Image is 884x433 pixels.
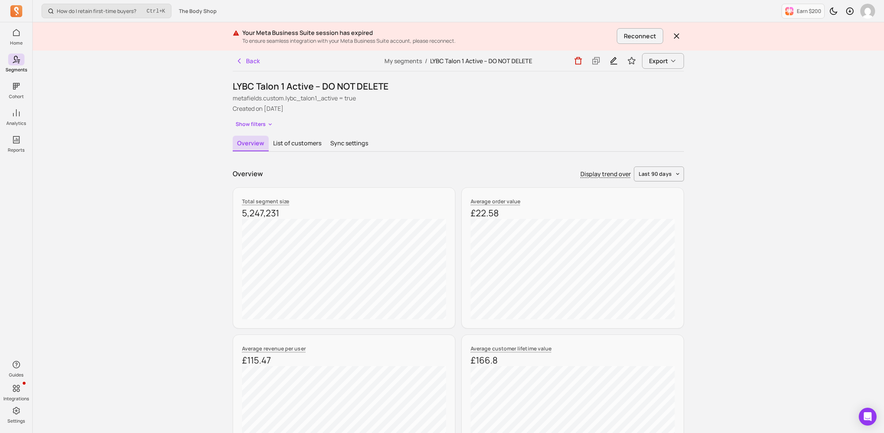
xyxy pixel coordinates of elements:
[384,57,422,65] a: My segments
[6,120,26,126] p: Analytics
[3,396,29,402] p: Integrations
[471,219,675,319] canvas: chart
[624,54,639,68] button: Toggle favorite
[471,207,675,219] p: £22.58
[8,357,24,379] button: Guides
[174,4,221,18] button: The Body Shop
[797,7,821,15] p: Earn $200
[10,40,23,46] p: Home
[642,53,684,69] button: Export
[242,345,306,352] span: Average revenue per user
[242,219,446,319] canvas: chart
[782,4,825,19] button: Earn $200
[179,7,217,15] span: The Body Shop
[242,198,289,205] span: Total segment size
[233,80,684,92] h1: LYBC Talon 1 Active – DO NOT DELETE
[326,136,373,151] button: Sync settings
[147,7,159,15] kbd: Ctrl
[471,345,551,352] span: Average customer lifetime value
[580,169,631,178] p: Display trend over
[471,354,675,366] p: £166.8
[233,94,684,103] p: metafields.custom.lybc_talon1_active = true
[639,170,672,178] span: last 90 days
[471,198,520,205] span: Average order value
[242,28,614,37] p: Your Meta Business Suite session has expired
[42,4,171,18] button: How do I retain first-time buyers?Ctrl+K
[826,4,841,19] button: Toggle dark mode
[422,57,430,65] span: /
[634,167,684,181] button: last 90 days
[7,418,25,424] p: Settings
[242,37,614,45] p: To ensure seamless integration with your Meta Business Suite account, please reconnect.
[430,57,532,65] span: LYBC Talon 1 Active – DO NOT DELETE
[233,169,263,179] p: Overview
[242,354,446,366] p: £115.47
[617,28,663,44] button: Reconnect
[57,7,136,15] p: How do I retain first-time buyers?
[233,119,276,130] button: Show filters
[8,147,24,153] p: Reports
[860,4,875,19] img: avatar
[233,104,684,113] p: Created on [DATE]
[9,372,23,378] p: Guides
[269,136,326,151] button: List of customers
[233,54,263,68] button: Back
[233,136,269,151] button: Overview
[162,8,165,14] kbd: K
[242,207,446,219] p: 5,247,231
[6,67,27,73] p: Segments
[859,408,877,426] div: Open Intercom Messenger
[147,7,165,15] span: +
[9,94,24,100] p: Cohort
[649,56,668,65] span: Export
